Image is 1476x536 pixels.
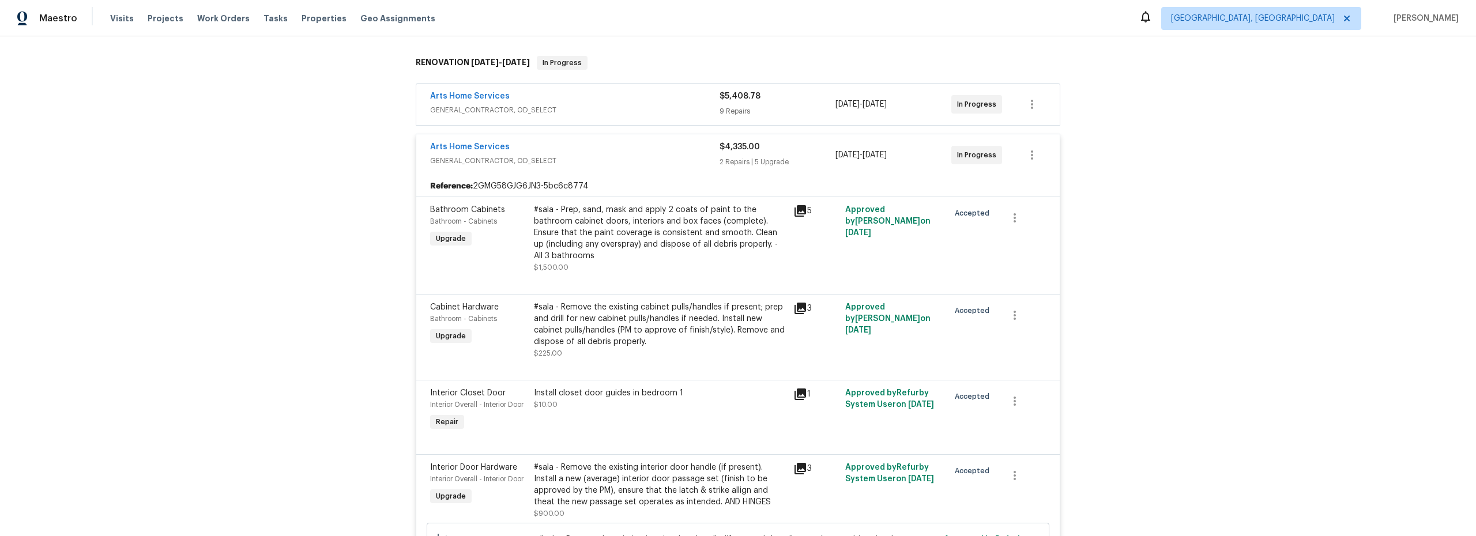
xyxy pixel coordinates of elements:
[39,13,77,24] span: Maestro
[534,301,786,348] div: #sala - Remove the existing cabinet pulls/handles if present; prep and drill for new cabinet pull...
[431,490,470,502] span: Upgrade
[793,387,838,401] div: 1
[534,204,786,262] div: #sala - Prep, sand, mask and apply 2 coats of paint to the bathroom cabinet doors, interiors and ...
[416,176,1060,197] div: 2GMG58GJG6JN3-5bc6c8774
[908,475,934,483] span: [DATE]
[430,401,524,408] span: Interior Overall - Interior Door
[430,143,510,151] a: Arts Home Services
[430,104,720,116] span: GENERAL_CONTRACTOR, OD_SELECT
[955,207,994,219] span: Accepted
[430,92,510,100] a: Arts Home Services
[197,13,250,24] span: Work Orders
[430,155,720,167] span: GENERAL_CONTRACTOR, OD_SELECT
[835,99,887,110] span: -
[534,401,558,408] span: $10.00
[845,206,931,237] span: Approved by [PERSON_NAME] on
[431,330,470,342] span: Upgrade
[430,315,497,322] span: Bathroom - Cabinets
[534,387,786,399] div: Install closet door guides in bedroom 1
[534,510,564,517] span: $900.00
[430,475,524,482] span: Interior Overall - Interior Door
[502,58,530,66] span: [DATE]
[148,13,183,24] span: Projects
[534,350,562,357] span: $225.00
[1171,13,1335,24] span: [GEOGRAPHIC_DATA], [GEOGRAPHIC_DATA]
[955,465,994,477] span: Accepted
[412,44,1064,81] div: RENOVATION [DATE]-[DATE]In Progress
[845,229,871,237] span: [DATE]
[430,206,505,214] span: Bathroom Cabinets
[845,326,871,334] span: [DATE]
[835,100,860,108] span: [DATE]
[431,233,470,244] span: Upgrade
[863,100,887,108] span: [DATE]
[416,56,530,70] h6: RENOVATION
[1389,13,1459,24] span: [PERSON_NAME]
[430,389,506,397] span: Interior Closet Door
[263,14,288,22] span: Tasks
[430,180,473,192] b: Reference:
[430,463,517,471] span: Interior Door Hardware
[360,13,435,24] span: Geo Assignments
[538,57,586,69] span: In Progress
[430,303,499,311] span: Cabinet Hardware
[110,13,134,24] span: Visits
[835,151,860,159] span: [DATE]
[957,149,1001,161] span: In Progress
[302,13,347,24] span: Properties
[793,204,838,218] div: 5
[534,462,786,508] div: #sala - Remove the existing interior door handle (if present). Install a new (average) interior d...
[720,92,760,100] span: $5,408.78
[720,156,835,168] div: 2 Repairs | 5 Upgrade
[471,58,499,66] span: [DATE]
[534,264,568,271] span: $1,500.00
[471,58,530,66] span: -
[793,462,838,475] div: 3
[835,149,887,161] span: -
[430,218,497,225] span: Bathroom - Cabinets
[431,416,463,428] span: Repair
[720,143,760,151] span: $4,335.00
[845,389,934,409] span: Approved by Refurby System User on
[908,401,934,409] span: [DATE]
[793,301,838,315] div: 3
[955,305,994,316] span: Accepted
[955,391,994,402] span: Accepted
[720,105,835,117] div: 9 Repairs
[845,303,931,334] span: Approved by [PERSON_NAME] on
[863,151,887,159] span: [DATE]
[845,463,934,483] span: Approved by Refurby System User on
[957,99,1001,110] span: In Progress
